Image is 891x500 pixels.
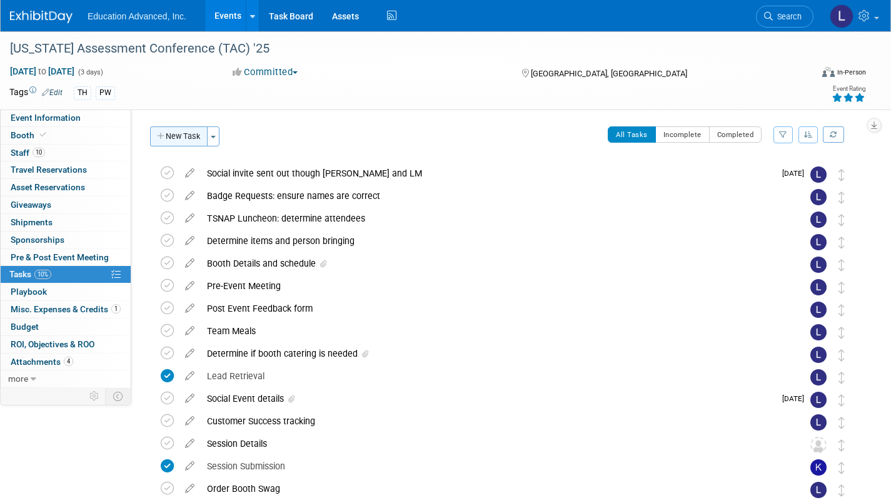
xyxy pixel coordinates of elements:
[179,258,201,269] a: edit
[88,11,186,21] span: Education Advanced, Inc.
[11,182,85,192] span: Asset Reservations
[810,482,827,498] img: Lara Miller
[810,324,827,340] img: Lara Miller
[838,327,845,339] i: Move task
[179,370,201,382] a: edit
[1,179,131,196] a: Asset Reservations
[838,259,845,271] i: Move task
[810,212,827,228] img: Lara Miller
[106,388,131,404] td: Toggle Event Tabs
[201,478,785,499] div: Order Booth Swag
[96,86,115,99] div: PW
[201,320,785,342] div: Team Meals
[810,369,827,385] img: Lara Miller
[179,190,201,202] a: edit
[33,148,45,157] span: 10
[77,68,103,76] span: (3 days)
[810,347,827,363] img: Lara Miller
[6,38,793,60] div: [US_STATE] Assessment Conference (TAC) '25
[810,234,827,250] img: Lara Miller
[11,322,39,332] span: Budget
[1,283,131,300] a: Playbook
[8,374,28,384] span: more
[179,235,201,247] a: edit
[11,304,121,314] span: Misc. Expenses & Credits
[810,279,827,295] img: Lara Miller
[782,394,810,403] span: [DATE]
[179,168,201,179] a: edit
[11,113,81,123] span: Event Information
[34,270,51,279] span: 10%
[9,86,63,100] td: Tags
[11,357,73,367] span: Attachments
[9,66,75,77] span: [DATE] [DATE]
[201,253,785,274] div: Booth Details and schedule
[179,483,201,494] a: edit
[179,416,201,427] a: edit
[1,214,131,231] a: Shipments
[179,393,201,404] a: edit
[531,69,687,78] span: [GEOGRAPHIC_DATA], [GEOGRAPHIC_DATA]
[111,304,121,314] span: 1
[74,86,91,99] div: TH
[1,161,131,178] a: Travel Reservations
[822,67,835,77] img: Format-Inperson.png
[1,127,131,144] a: Booth
[782,169,810,178] span: [DATE]
[84,388,106,404] td: Personalize Event Tab Strip
[1,232,131,248] a: Sponsorships
[11,165,87,175] span: Travel Reservations
[810,459,827,476] img: Kim Tunnell
[10,11,73,23] img: ExhibitDay
[36,66,48,76] span: to
[201,275,785,297] div: Pre-Event Meeting
[201,185,785,207] div: Badge Requests: ensure names are correct
[201,456,785,477] div: Session Submission
[838,237,845,248] i: Move task
[810,189,827,205] img: Lara Miller
[201,388,775,409] div: Social Event details
[179,213,201,224] a: edit
[11,287,47,297] span: Playbook
[11,130,49,140] span: Booth
[11,217,53,227] span: Shipments
[838,169,845,181] i: Move task
[11,200,51,210] span: Giveaways
[1,301,131,318] a: Misc. Expenses & Credits1
[810,257,827,273] img: Lara Miller
[150,126,208,146] button: New Task
[739,65,866,84] div: Event Format
[179,461,201,472] a: edit
[201,298,785,319] div: Post Event Feedback form
[837,68,866,77] div: In-Person
[201,411,785,432] div: Customer Success tracking
[838,304,845,316] i: Move task
[1,196,131,213] a: Giveaways
[838,462,845,474] i: Move task
[810,414,827,431] img: Lara Miller
[838,282,845,293] i: Move task
[11,252,109,262] span: Pre & Post Event Meeting
[42,88,63,97] a: Edit
[832,86,865,92] div: Event Rating
[201,343,785,364] div: Determine if booth catering is needed
[11,148,45,158] span: Staff
[1,319,131,335] a: Budget
[201,230,785,252] div: Determine items and person bringing
[810,166,827,183] img: Lara Miller
[179,303,201,314] a: edit
[838,214,845,226] i: Move task
[773,12,802,21] span: Search
[838,439,845,451] i: Move task
[810,392,827,408] img: Lara Miller
[810,437,827,453] img: Unassigned
[64,357,73,366] span: 4
[179,325,201,337] a: edit
[228,66,303,79] button: Committed
[179,280,201,292] a: edit
[838,484,845,496] i: Move task
[830,4,853,28] img: Lara Miller
[838,372,845,384] i: Move task
[1,145,131,161] a: Staff10
[823,126,844,143] a: Refresh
